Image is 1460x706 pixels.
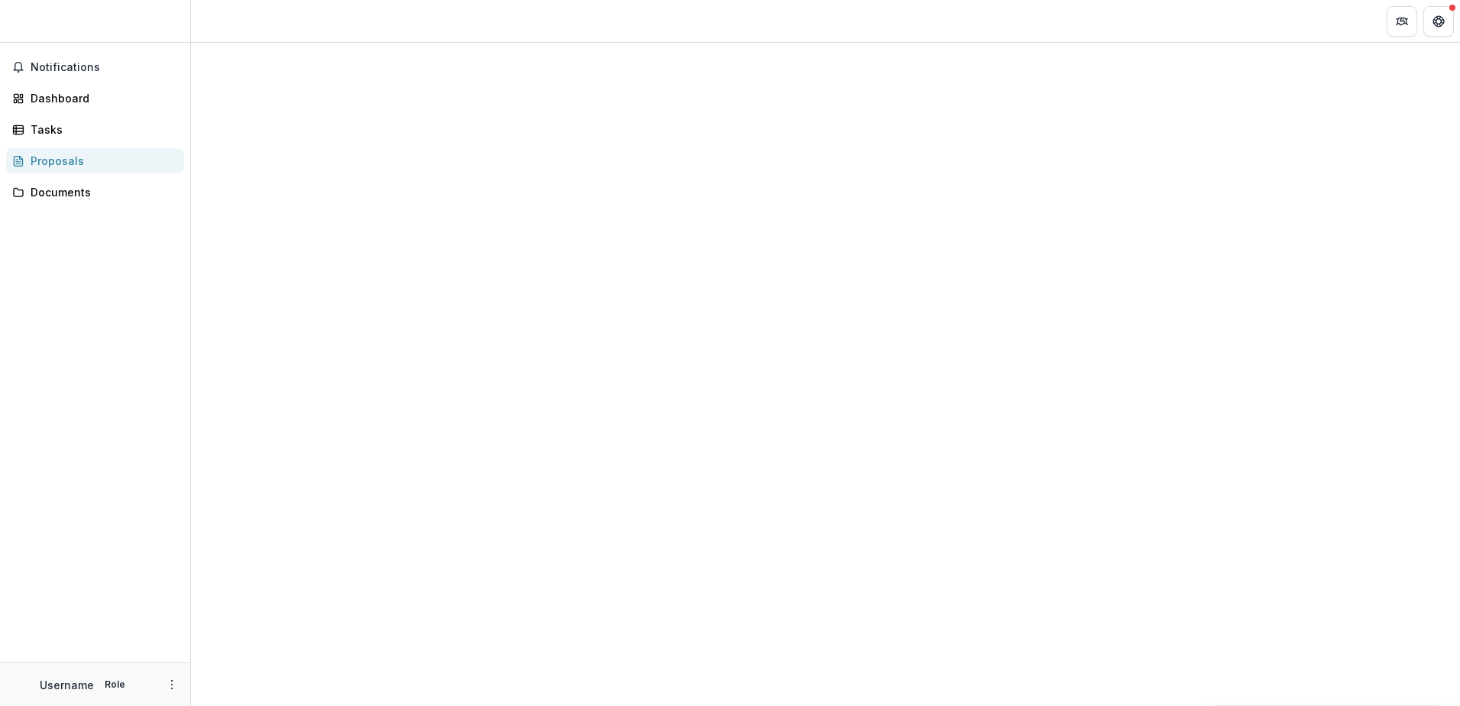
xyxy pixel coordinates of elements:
div: Dashboard [31,90,172,106]
a: Proposals [6,148,184,173]
a: Dashboard [6,86,184,111]
span: Notifications [31,61,178,74]
button: Partners [1387,6,1417,37]
a: Documents [6,180,184,205]
p: Username [40,677,94,693]
div: Documents [31,184,172,200]
p: Role [100,678,130,691]
button: More [163,675,181,694]
a: Tasks [6,117,184,142]
div: Tasks [31,121,172,138]
button: Notifications [6,55,184,79]
div: Proposals [31,153,172,169]
button: Get Help [1423,6,1454,37]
